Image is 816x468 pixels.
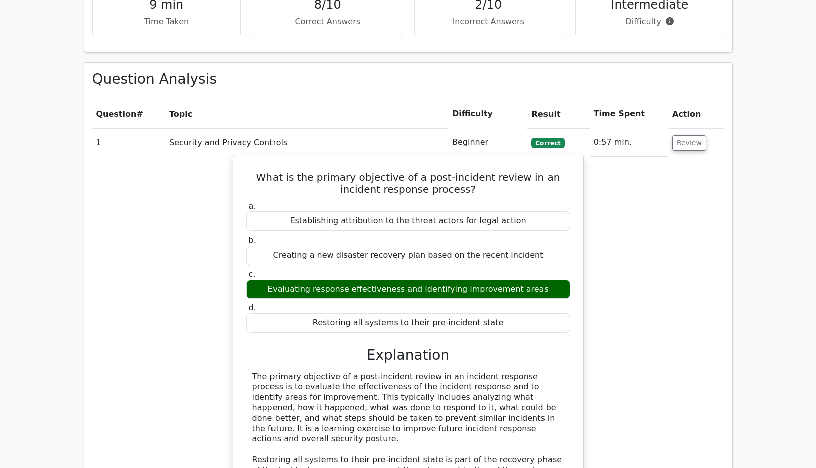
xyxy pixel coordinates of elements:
[96,109,137,119] span: Question
[165,128,448,157] td: Security and Privacy Controls
[92,71,724,88] h3: Question Analysis
[527,100,589,128] th: Result
[92,128,166,157] td: 1
[101,16,233,28] p: Time Taken
[423,16,555,28] p: Incorrect Answers
[245,171,571,195] h5: What is the primary objective of a post-incident review in an incident response process?
[92,100,166,128] th: #
[590,100,668,128] th: Time Spent
[246,313,570,333] div: Restoring all systems to their pre-incident state
[531,138,564,148] span: Correct
[246,246,570,265] div: Creating a new disaster recovery plan based on the recent incident
[590,128,668,157] td: 0:57 min.
[249,303,256,312] span: d.
[249,201,256,211] span: a.
[668,100,724,128] th: Action
[261,16,394,28] p: Correct Answers
[249,235,256,245] span: b.
[672,135,706,151] button: Review
[246,280,570,299] div: Evaluating response effectiveness and identifying improvement areas
[249,269,256,279] span: c.
[584,16,716,28] p: Difficulty
[448,100,527,128] th: Difficulty
[165,100,448,128] th: Topic
[252,347,564,364] h3: Explanation
[246,211,570,231] div: Establishing attribution to the threat actors for legal action
[448,128,527,157] td: Beginner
